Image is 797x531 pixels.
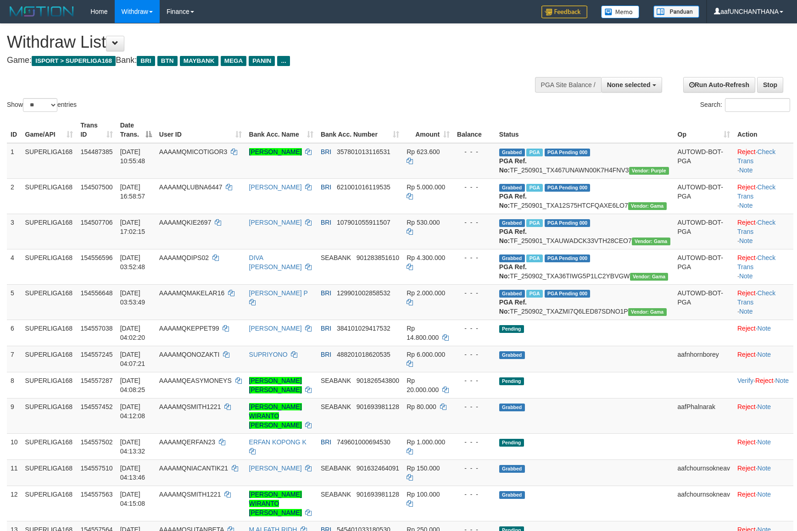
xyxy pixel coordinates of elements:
[453,117,496,143] th: Balance
[496,178,674,214] td: TF_250901_TXA12S75HTCFQAXE6LO7
[120,403,145,420] span: [DATE] 04:12:08
[159,351,219,358] span: AAAAMQONOZAKTI
[758,403,771,410] a: Note
[22,433,77,459] td: SUPERLIGA168
[321,403,351,410] span: SEABANK
[7,433,22,459] td: 10
[734,486,793,521] td: ·
[249,351,288,358] a: SUPRIYONO
[496,143,674,179] td: TF_250901_TX467UNAWN00K7H4FNV3
[526,184,542,192] span: Marked by aafsoycanthlai
[407,491,440,498] span: Rp 100.000
[734,459,793,486] td: ·
[674,117,734,143] th: Op: activate to sort column ascending
[249,183,302,191] a: [PERSON_NAME]
[337,148,390,155] span: Copy 357801013116531 to clipboard
[499,439,524,447] span: Pending
[80,148,112,155] span: 154487385
[674,178,734,214] td: AUTOWD-BOT-PGA
[321,325,331,332] span: BRI
[357,254,399,261] span: Copy 901283851610 to clipboard
[7,459,22,486] td: 11
[734,398,793,433] td: ·
[739,166,753,174] a: Note
[337,438,390,446] span: Copy 749601000694530 to clipboard
[249,56,275,66] span: PANIN
[407,438,445,446] span: Rp 1.000.000
[249,403,302,429] a: [PERSON_NAME] WIRANTO [PERSON_NAME]
[629,167,669,175] span: Vendor URL: https://trx4.1velocity.biz
[7,5,77,18] img: MOTION_logo.png
[357,491,399,498] span: Copy 901693981128 to clipboard
[159,289,224,297] span: AAAAMQMAKELAR16
[683,77,755,93] a: Run Auto-Refresh
[22,398,77,433] td: SUPERLIGA168
[457,183,492,192] div: - - -
[607,81,651,88] span: None selected
[496,117,674,143] th: Status
[22,178,77,214] td: SUPERLIGA168
[321,289,331,297] span: BRI
[77,117,116,143] th: Trans ID: activate to sort column ascending
[120,254,145,271] span: [DATE] 03:52:48
[457,324,492,333] div: - - -
[499,325,524,333] span: Pending
[496,249,674,284] td: TF_250902_TXA36TIWG5P1LC2YBVGW
[180,56,218,66] span: MAYBANK
[407,219,440,226] span: Rp 530.000
[499,465,525,473] span: Grabbed
[407,325,439,341] span: Rp 14.800.000
[737,254,756,261] a: Reject
[22,320,77,346] td: SUPERLIGA168
[249,325,302,332] a: [PERSON_NAME]
[757,77,783,93] a: Stop
[499,254,525,262] span: Grabbed
[734,346,793,372] td: ·
[674,486,734,521] td: aafchournsokneav
[120,351,145,367] span: [DATE] 04:07:21
[80,403,112,410] span: 154557452
[700,98,790,112] label: Search:
[80,465,112,472] span: 154557510
[737,254,775,271] a: Check Trans
[22,459,77,486] td: SUPERLIGA168
[337,325,390,332] span: Copy 384101029417532 to clipboard
[674,249,734,284] td: AUTOWD-BOT-PGA
[674,284,734,320] td: AUTOWD-BOT-PGA
[545,149,591,156] span: PGA Pending
[541,6,587,18] img: Feedback.jpg
[157,56,178,66] span: BTN
[22,117,77,143] th: Game/API: activate to sort column ascending
[737,289,756,297] a: Reject
[674,143,734,179] td: AUTOWD-BOT-PGA
[545,184,591,192] span: PGA Pending
[80,289,112,297] span: 154556648
[321,183,331,191] span: BRI
[457,464,492,473] div: - - -
[32,56,116,66] span: ISPORT > SUPERLIGA168
[601,77,662,93] button: None selected
[734,320,793,346] td: ·
[739,202,753,209] a: Note
[499,193,527,209] b: PGA Ref. No:
[737,219,756,226] a: Reject
[734,178,793,214] td: · ·
[734,143,793,179] td: · ·
[249,491,302,516] a: [PERSON_NAME] WIRANTO [PERSON_NAME]
[120,377,145,393] span: [DATE] 04:08:25
[80,183,112,191] span: 154507500
[737,148,756,155] a: Reject
[321,377,351,384] span: SEABANK
[601,6,640,18] img: Button%20Memo.svg
[737,325,756,332] a: Reject
[249,377,302,393] a: [PERSON_NAME] [PERSON_NAME]
[321,219,331,226] span: BRI
[758,325,771,332] a: Note
[277,56,290,66] span: ...
[7,249,22,284] td: 4
[496,214,674,249] td: TF_250901_TXAUWADCK33VTH28CEO7
[653,6,699,18] img: panduan.png
[7,346,22,372] td: 7
[457,288,492,298] div: - - -
[337,289,390,297] span: Copy 129901002858532 to clipboard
